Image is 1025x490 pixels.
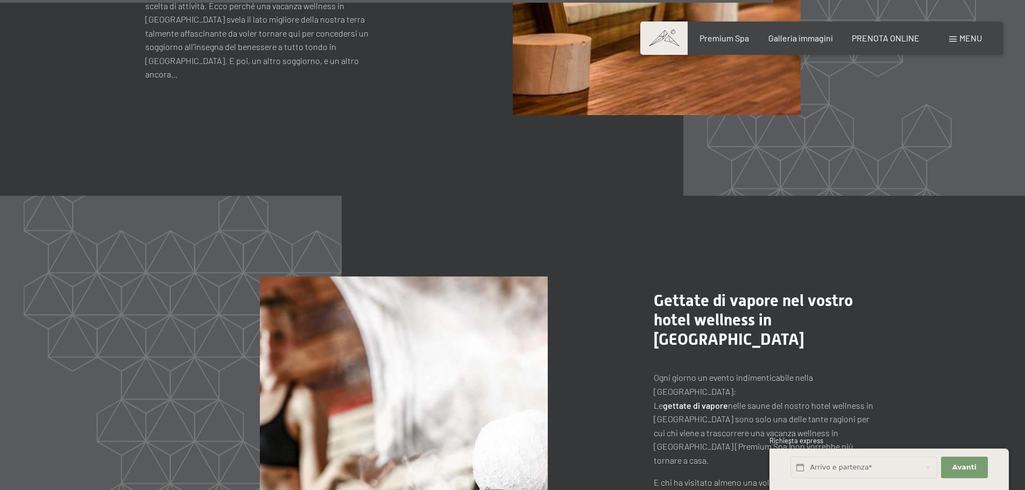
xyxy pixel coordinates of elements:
[768,33,833,43] a: Galleria immagini
[663,400,728,410] strong: gettate di vapore
[959,33,982,43] span: Menu
[699,33,749,43] a: Premium Spa
[654,291,853,349] span: Gettate di vapore nel vostro hotel wellness in [GEOGRAPHIC_DATA]
[941,457,987,479] button: Avanti
[654,371,880,467] p: Ogni giorno un evento indimenticabile nella [GEOGRAPHIC_DATA]: Le nelle saune del nostro hotel we...
[769,436,823,445] span: Richiesta express
[852,33,920,43] a: PRENOTA ONLINE
[952,463,977,472] span: Avanti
